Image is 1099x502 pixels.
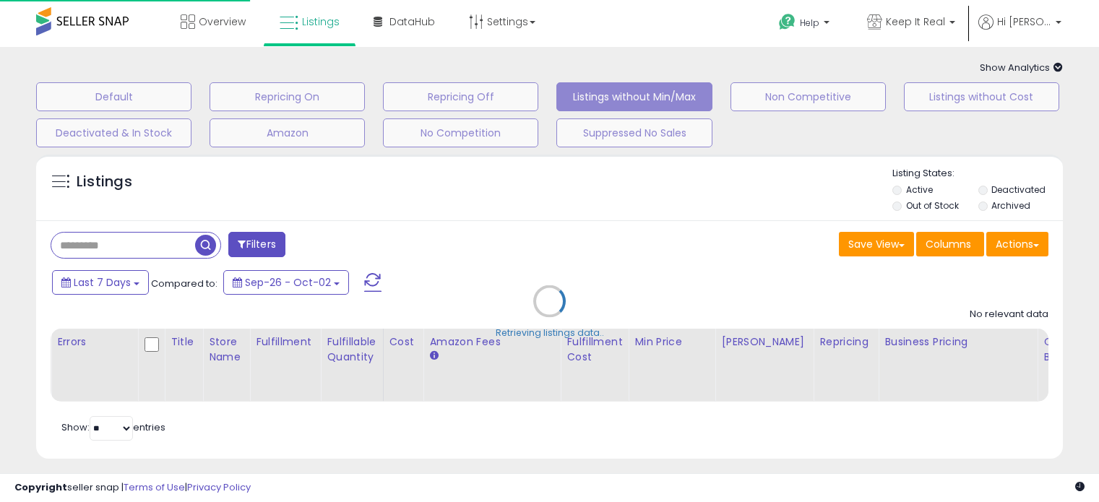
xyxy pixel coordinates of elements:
[14,481,251,495] div: seller snap | |
[496,326,604,339] div: Retrieving listings data..
[383,82,538,111] button: Repricing Off
[14,480,67,494] strong: Copyright
[904,82,1059,111] button: Listings without Cost
[124,480,185,494] a: Terms of Use
[199,14,246,29] span: Overview
[730,82,886,111] button: Non Competitive
[767,2,844,47] a: Help
[36,118,191,147] button: Deactivated & In Stock
[389,14,435,29] span: DataHub
[778,13,796,31] i: Get Help
[210,118,365,147] button: Amazon
[556,118,712,147] button: Suppressed No Sales
[187,480,251,494] a: Privacy Policy
[997,14,1051,29] span: Hi [PERSON_NAME]
[302,14,340,29] span: Listings
[36,82,191,111] button: Default
[980,61,1063,74] span: Show Analytics
[383,118,538,147] button: No Competition
[978,14,1061,47] a: Hi [PERSON_NAME]
[556,82,712,111] button: Listings without Min/Max
[886,14,945,29] span: Keep It Real
[800,17,819,29] span: Help
[210,82,365,111] button: Repricing On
